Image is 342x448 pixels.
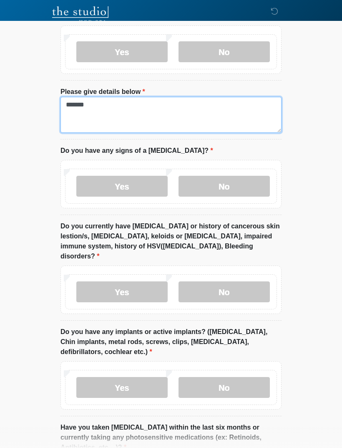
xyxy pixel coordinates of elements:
[60,327,282,357] label: Do you have any implants or active implants? ([MEDICAL_DATA], Chin implants, metal rods, screws, ...
[76,281,168,302] label: Yes
[60,146,213,156] label: Do you have any signs of a [MEDICAL_DATA]?
[179,281,270,302] label: No
[60,221,282,261] label: Do you currently have [MEDICAL_DATA] or history of cancerous skin lestion/s, [MEDICAL_DATA], kelo...
[52,6,108,23] img: The Studio Med Spa Logo
[76,41,168,62] label: Yes
[179,41,270,62] label: No
[76,176,168,197] label: Yes
[179,377,270,398] label: No
[76,377,168,398] label: Yes
[179,176,270,197] label: No
[60,87,145,97] label: Please give details below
